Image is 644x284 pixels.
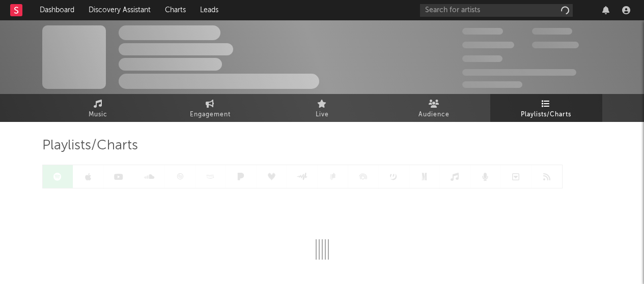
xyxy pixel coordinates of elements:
a: Live [266,94,378,122]
span: Jump Score: 85.0 [462,81,522,88]
a: Music [42,94,154,122]
span: Live [316,109,329,121]
span: Music [89,109,107,121]
span: Playlists/Charts [42,140,138,152]
span: Audience [418,109,450,121]
a: Engagement [154,94,266,122]
span: 50,000,000 Monthly Listeners [462,69,576,76]
span: 100,000 [532,28,572,35]
span: 100,000 [462,55,502,62]
span: 1,000,000 [532,42,579,48]
a: Playlists/Charts [490,94,602,122]
span: 300,000 [462,28,503,35]
a: Audience [378,94,490,122]
span: Playlists/Charts [521,109,571,121]
input: Search for artists [420,4,573,17]
span: Engagement [190,109,231,121]
span: 50,000,000 [462,42,514,48]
